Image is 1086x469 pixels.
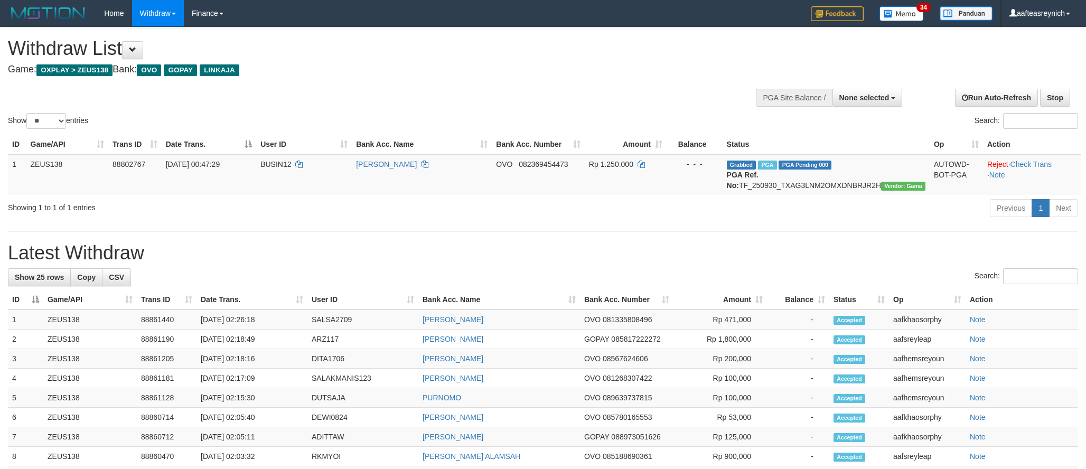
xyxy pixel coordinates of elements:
[580,290,673,309] th: Bank Acc. Number: activate to sort column ascending
[767,408,829,427] td: -
[584,335,609,343] span: GOPAY
[196,427,307,447] td: [DATE] 02:05:11
[423,393,461,402] a: PURNOMO
[196,369,307,388] td: [DATE] 02:17:09
[8,154,26,195] td: 1
[756,89,832,107] div: PGA Site Balance /
[196,408,307,427] td: [DATE] 02:05:40
[589,160,633,168] span: Rp 1.250.000
[43,408,137,427] td: ZEUS138
[137,369,196,388] td: 88861181
[767,369,829,388] td: -
[834,394,865,403] span: Accepted
[667,135,723,154] th: Balance
[989,171,1005,179] a: Note
[673,330,767,349] td: Rp 1,800,000
[77,273,96,282] span: Copy
[779,161,831,170] span: PGA Pending
[423,433,483,441] a: [PERSON_NAME]
[352,135,492,154] th: Bank Acc. Name: activate to sort column ascending
[423,374,483,382] a: [PERSON_NAME]
[832,89,903,107] button: None selected
[8,427,43,447] td: 7
[767,427,829,447] td: -
[970,374,986,382] a: Note
[723,135,930,154] th: Status
[879,6,924,21] img: Button%20Memo.svg
[889,290,966,309] th: Op: activate to sort column ascending
[673,447,767,466] td: Rp 900,000
[8,113,88,129] label: Show entries
[356,160,417,168] a: [PERSON_NAME]
[584,452,601,461] span: OVO
[767,290,829,309] th: Balance: activate to sort column ascending
[673,388,767,408] td: Rp 100,000
[137,349,196,369] td: 88861205
[970,452,986,461] a: Note
[767,309,829,330] td: -
[983,135,1081,154] th: Action
[970,335,986,343] a: Note
[492,135,585,154] th: Bank Acc. Number: activate to sort column ascending
[43,349,137,369] td: ZEUS138
[43,330,137,349] td: ZEUS138
[916,3,931,12] span: 34
[8,38,714,59] h1: Withdraw List
[1032,199,1050,217] a: 1
[8,309,43,330] td: 1
[137,427,196,447] td: 88860712
[8,290,43,309] th: ID: activate to sort column descending
[196,349,307,369] td: [DATE] 02:18:16
[889,369,966,388] td: aafhemsreyoun
[758,161,776,170] span: Marked by aafsreyleap
[307,290,418,309] th: User ID: activate to sort column ascending
[603,354,648,363] span: Copy 08567624606 to clipboard
[137,330,196,349] td: 88861190
[834,453,865,462] span: Accepted
[423,335,483,343] a: [PERSON_NAME]
[975,268,1078,284] label: Search:
[108,135,162,154] th: Trans ID: activate to sort column ascending
[611,335,660,343] span: Copy 085817222272 to clipboard
[970,354,986,363] a: Note
[990,199,1032,217] a: Previous
[767,330,829,349] td: -
[585,135,667,154] th: Amount: activate to sort column ascending
[102,268,131,286] a: CSV
[8,369,43,388] td: 4
[307,408,418,427] td: DEWI0824
[423,413,483,421] a: [PERSON_NAME]
[1003,268,1078,284] input: Search:
[164,64,197,76] span: GOPAY
[70,268,102,286] a: Copy
[43,388,137,408] td: ZEUS138
[1040,89,1070,107] a: Stop
[584,354,601,363] span: OVO
[307,330,418,349] td: ARZ117
[834,335,865,344] span: Accepted
[987,160,1008,168] a: Reject
[970,315,986,324] a: Note
[519,160,568,168] span: Copy 082369454473 to clipboard
[673,309,767,330] td: Rp 471,000
[584,393,601,402] span: OVO
[889,388,966,408] td: aafhemsreyoun
[307,447,418,466] td: RKMYOI
[727,161,756,170] span: Grabbed
[983,154,1081,195] td: · ·
[603,393,652,402] span: Copy 089639737815 to clipboard
[727,171,759,190] b: PGA Ref. No:
[196,290,307,309] th: Date Trans.: activate to sort column ascending
[43,309,137,330] td: ZEUS138
[423,315,483,324] a: [PERSON_NAME]
[584,315,601,324] span: OVO
[767,388,829,408] td: -
[767,349,829,369] td: -
[834,374,865,383] span: Accepted
[1049,199,1078,217] a: Next
[423,354,483,363] a: [PERSON_NAME]
[8,135,26,154] th: ID
[811,6,864,21] img: Feedback.jpg
[109,273,124,282] span: CSV
[8,388,43,408] td: 5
